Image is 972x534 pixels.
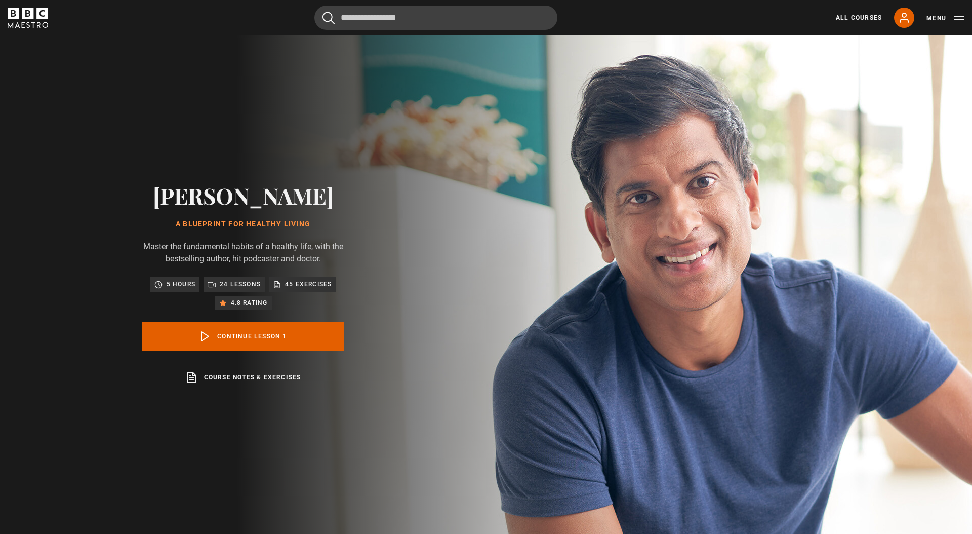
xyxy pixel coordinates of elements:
[142,363,344,392] a: Course notes & exercises
[8,8,48,28] svg: BBC Maestro
[926,13,964,23] button: Toggle navigation
[220,279,261,289] p: 24 lessons
[285,279,332,289] p: 45 exercises
[142,220,344,228] h1: A Blueprint for Healthy Living
[142,241,344,265] p: Master the fundamental habits of a healthy life, with the bestselling author, hit podcaster and d...
[836,13,882,22] a: All Courses
[142,322,344,351] a: Continue lesson 1
[322,12,335,24] button: Submit the search query
[231,298,268,308] p: 4.8 rating
[142,182,344,208] h2: [PERSON_NAME]
[314,6,557,30] input: Search
[167,279,195,289] p: 5 hours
